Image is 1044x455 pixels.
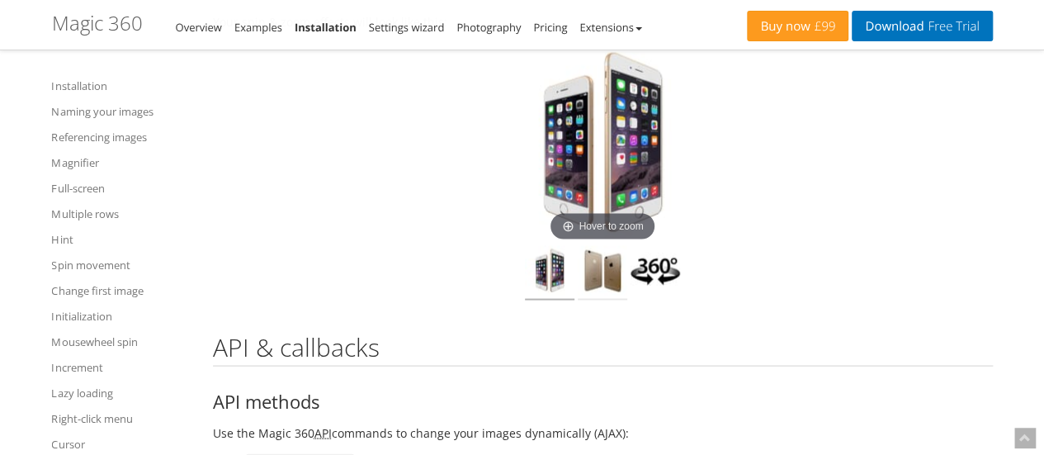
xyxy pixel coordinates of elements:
a: DownloadFree Trial [852,11,992,41]
a: Right-click menu [52,409,192,429]
a: Change first image [52,281,192,301]
span: £99 [810,20,836,33]
acronym: Application Programming Interface [314,424,332,440]
a: Lazy loading [52,383,192,403]
a: Multiple rows [52,204,192,224]
a: Spin movement [52,255,192,275]
a: Naming your images [52,102,192,121]
a: Pricing [533,20,567,35]
a: Buy now£99 [747,11,848,41]
h3: API methods [213,391,993,410]
a: Settings wizard [369,20,445,35]
a: Mousewheel spin [52,332,192,352]
a: Photography [456,20,521,35]
a: Examples [234,20,282,35]
a: Cursor [52,434,192,454]
span: Free Trial [924,20,979,33]
a: Installation [52,76,192,96]
h1: Magic 360 [52,12,143,34]
a: Hint [52,230,192,249]
a: Overview [176,20,222,35]
a: Increment [52,358,192,377]
p: Use the Magic 360 commands to change your images dynamically (AJAX): [213,423,993,442]
a: Referencing images [52,127,192,147]
a: Hover to zoom [499,39,706,245]
a: Full-screen [52,178,192,198]
h2: API & callbacks [213,333,993,366]
a: Extensions [579,20,641,35]
a: Magnifier [52,153,192,173]
a: Initialization [52,306,192,326]
a: Installation [295,20,357,35]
